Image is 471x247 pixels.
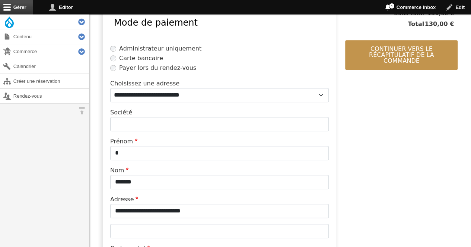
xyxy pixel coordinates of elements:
label: Carte bancaire [119,54,163,63]
label: Société [110,108,132,117]
button: Orientation horizontale [74,104,89,118]
label: Choisissez une adresse [110,79,179,88]
label: Administrateur uniquement [119,44,201,53]
span: 1 [389,3,395,9]
label: Nom [110,166,130,175]
span: 130,00 € [424,20,454,29]
span: Total [408,20,424,29]
label: Prénom [110,137,139,146]
label: Adresse [110,195,140,204]
button: Continuer vers le récapitulatif de la commande [345,40,458,70]
span: Mode de paiement [114,17,198,28]
label: Payer lors du rendez-vous [119,64,196,72]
